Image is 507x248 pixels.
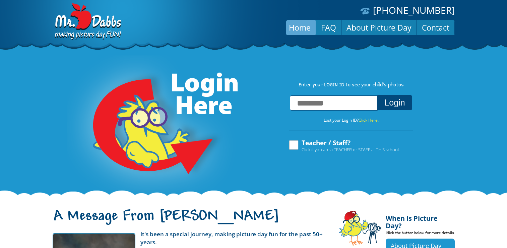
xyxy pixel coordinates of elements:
[67,55,239,197] img: Login Here
[341,19,417,36] a: About Picture Day
[282,117,420,124] p: Lost your Login ID?
[302,146,400,153] span: Click if you are a TEACHER or STAFF at THIS school.
[282,82,420,89] p: Enter your LOGIN ID to see your child’s photos
[386,230,455,239] p: Click the button below for more details.
[53,3,122,41] img: Dabbs Company
[53,213,329,228] h1: A Message From [PERSON_NAME]
[359,117,379,123] a: Click Here.
[288,139,400,152] label: Teacher / Staff?
[140,230,323,246] strong: It's been a special journey, making picture day fun for the past 50+ years.
[377,95,412,110] button: Login
[373,4,455,16] a: [PHONE_NUMBER]
[417,19,454,36] a: Contact
[316,19,341,36] a: FAQ
[284,19,316,36] a: Home
[386,211,455,230] h4: When is Picture Day?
